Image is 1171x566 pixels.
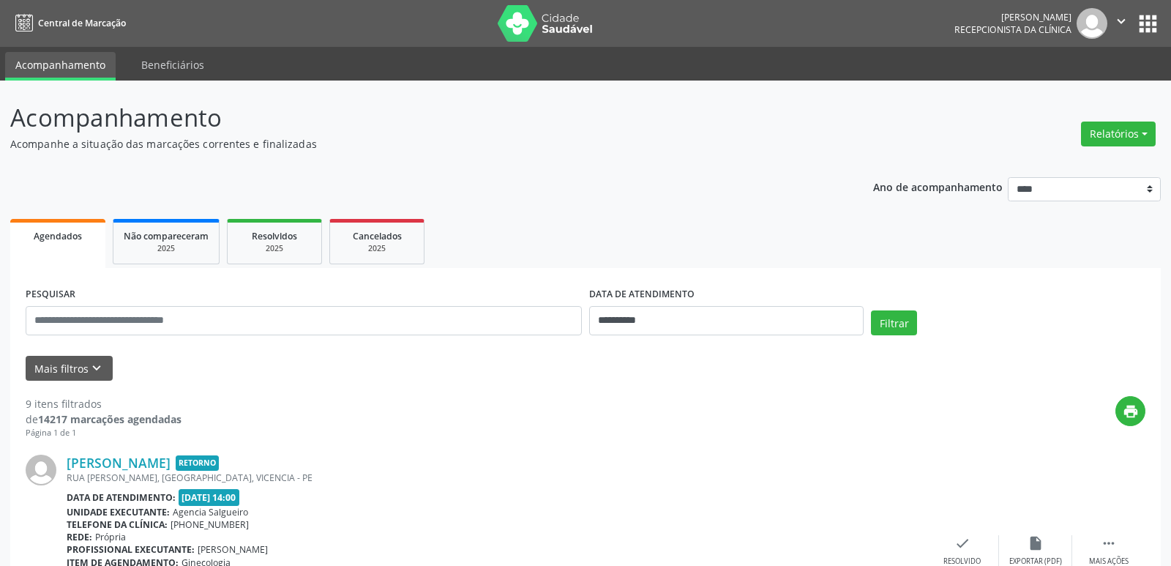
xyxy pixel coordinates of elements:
[198,543,268,556] span: [PERSON_NAME]
[1123,403,1139,420] i: print
[353,230,402,242] span: Cancelados
[873,177,1003,196] p: Ano de acompanhamento
[1107,8,1135,39] button: 
[10,136,815,152] p: Acompanhe a situação das marcações correntes e finalizadas
[26,427,182,439] div: Página 1 de 1
[1101,535,1117,551] i: 
[67,531,92,543] b: Rede:
[176,455,219,471] span: Retorno
[26,455,56,485] img: img
[954,535,970,551] i: check
[10,100,815,136] p: Acompanhamento
[38,412,182,426] strong: 14217 marcações agendadas
[26,412,182,427] div: de
[340,243,414,254] div: 2025
[89,360,105,376] i: keyboard_arrow_down
[1113,13,1129,29] i: 
[173,506,248,518] span: Agencia Salgueiro
[67,518,168,531] b: Telefone da clínica:
[67,472,926,484] div: RUA [PERSON_NAME], [GEOGRAPHIC_DATA], VICENCIA - PE
[26,283,75,306] label: PESQUISAR
[26,356,113,381] button: Mais filtroskeyboard_arrow_down
[238,243,311,254] div: 2025
[1028,535,1044,551] i: insert_drive_file
[38,17,126,29] span: Central de Marcação
[589,283,695,306] label: DATA DE ATENDIMENTO
[26,396,182,412] div: 9 itens filtrados
[252,230,297,242] span: Resolvidos
[67,455,171,471] a: [PERSON_NAME]
[5,52,116,81] a: Acompanhamento
[1081,122,1156,146] button: Relatórios
[67,543,195,556] b: Profissional executante:
[1077,8,1107,39] img: img
[954,23,1071,36] span: Recepcionista da clínica
[1115,396,1145,426] button: print
[179,489,240,506] span: [DATE] 14:00
[131,52,214,78] a: Beneficiários
[67,506,170,518] b: Unidade executante:
[954,11,1071,23] div: [PERSON_NAME]
[124,230,209,242] span: Não compareceram
[10,11,126,35] a: Central de Marcação
[1135,11,1161,37] button: apps
[95,531,126,543] span: Própria
[171,518,249,531] span: [PHONE_NUMBER]
[67,491,176,504] b: Data de atendimento:
[124,243,209,254] div: 2025
[871,310,917,335] button: Filtrar
[34,230,82,242] span: Agendados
